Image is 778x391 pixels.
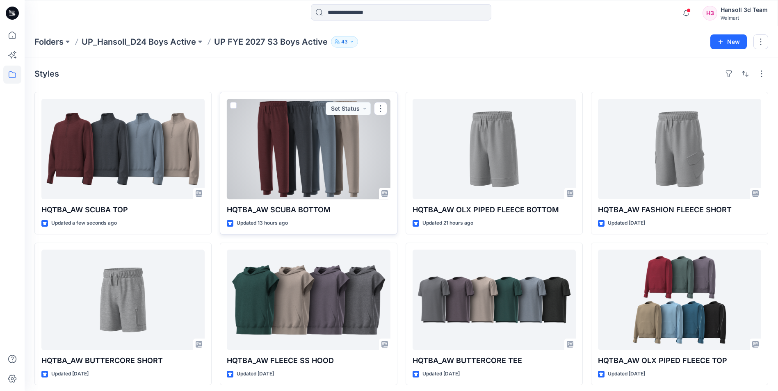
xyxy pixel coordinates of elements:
p: HQTBA_AW OLX PIPED FLEECE TOP [598,355,761,366]
button: New [710,34,747,49]
p: HQTBA_AW SCUBA BOTTOM [227,204,390,216]
p: UP FYE 2027 S3 Boys Active [214,36,328,48]
a: HQTBA_AW OLX PIPED FLEECE TOP [598,250,761,350]
p: HQTBA_AW FASHION FLEECE SHORT [598,204,761,216]
a: HQTBA_AW SCUBA BOTTOM [227,99,390,199]
p: HQTBA_AW BUTTERCORE TEE [413,355,576,366]
h4: Styles [34,69,59,79]
button: 43 [331,36,358,48]
a: HQTBA_AW OLX PIPED FLEECE BOTTOM [413,99,576,199]
p: HQTBA_AW BUTTERCORE SHORT [41,355,205,366]
p: Updated [DATE] [608,370,645,378]
div: Hansoll 3d Team [721,5,768,15]
p: Updated [DATE] [237,370,274,378]
p: Updated a few seconds ago [51,219,117,227]
p: Updated [DATE] [51,370,89,378]
p: HQTBA_AW FLEECE SS HOOD [227,355,390,366]
p: HQTBA_AW SCUBA TOP [41,204,205,216]
p: Updated 21 hours ago [422,219,473,227]
a: HQTBA_AW SCUBA TOP [41,99,205,199]
p: HQTBA_AW OLX PIPED FLEECE BOTTOM [413,204,576,216]
a: HQTBA_AW BUTTERCORE SHORT [41,250,205,350]
div: Walmart [721,15,768,21]
a: HQTBA_AW FASHION FLEECE SHORT [598,99,761,199]
p: Updated 13 hours ago [237,219,288,227]
a: UP_Hansoll_D24 Boys Active [82,36,196,48]
p: 43 [341,37,348,46]
a: Folders [34,36,64,48]
p: Updated [DATE] [608,219,645,227]
a: HQTBA_AW FLEECE SS HOOD [227,250,390,350]
a: HQTBA_AW BUTTERCORE TEE [413,250,576,350]
div: H3 [703,6,717,20]
p: Updated [DATE] [422,370,460,378]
